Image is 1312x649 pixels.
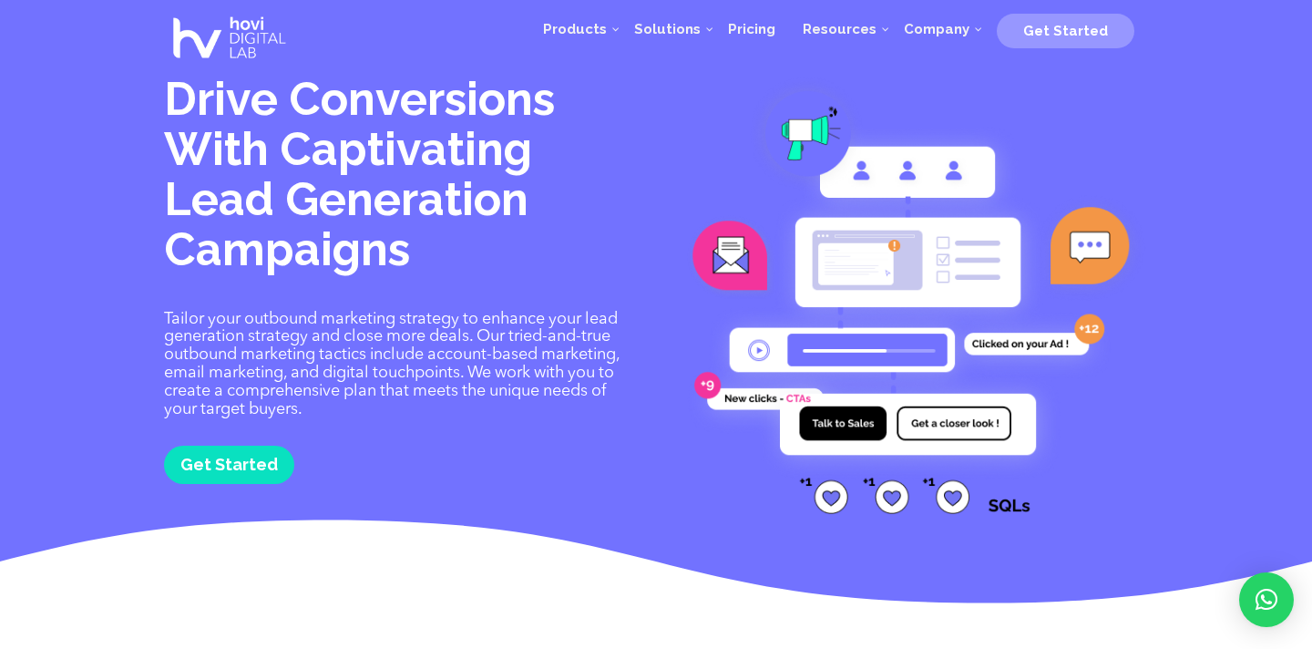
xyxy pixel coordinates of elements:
span: Resources [803,21,876,37]
a: Get Started [997,15,1134,43]
span: Products [543,21,607,37]
a: Products [529,2,620,57]
a: Get Started [164,446,294,483]
span: Company [904,21,969,37]
span: Pricing [728,21,775,37]
img: linkedin lead generation [683,74,1148,514]
a: Company [890,2,983,57]
span: Solutions [634,21,701,37]
h1: Drive Conversions With Captivating Lead Generation Campaigns [164,74,629,283]
a: Pricing [714,2,789,57]
p: Tailor your outbound marketing strategy to enhance your lead generation strategy and close more d... [164,311,629,419]
a: Resources [789,2,890,57]
a: Solutions [620,2,714,57]
span: Get Started [1023,23,1108,39]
